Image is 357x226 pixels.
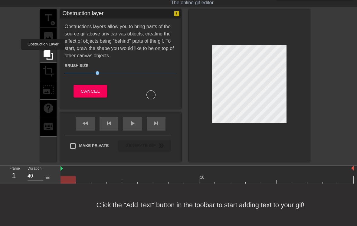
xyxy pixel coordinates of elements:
[351,166,354,171] img: bound-end.png
[5,166,23,183] div: Frame
[152,120,160,127] span: skip_next
[82,120,89,127] span: fast_rewind
[105,120,113,127] span: skip_previous
[200,174,205,181] div: 10
[81,87,100,95] span: Cancel
[79,143,109,149] span: Make Private
[129,120,136,127] span: play_arrow
[65,23,177,99] div: Obstructions layers allow you to bring parts of the source gif above any canvas objects, creating...
[63,9,104,18] div: Obstruction layer
[9,170,18,181] div: 1
[74,85,107,98] button: Cancel
[65,63,89,69] label: Brush Size
[28,167,41,171] label: Duration
[44,174,50,181] div: ms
